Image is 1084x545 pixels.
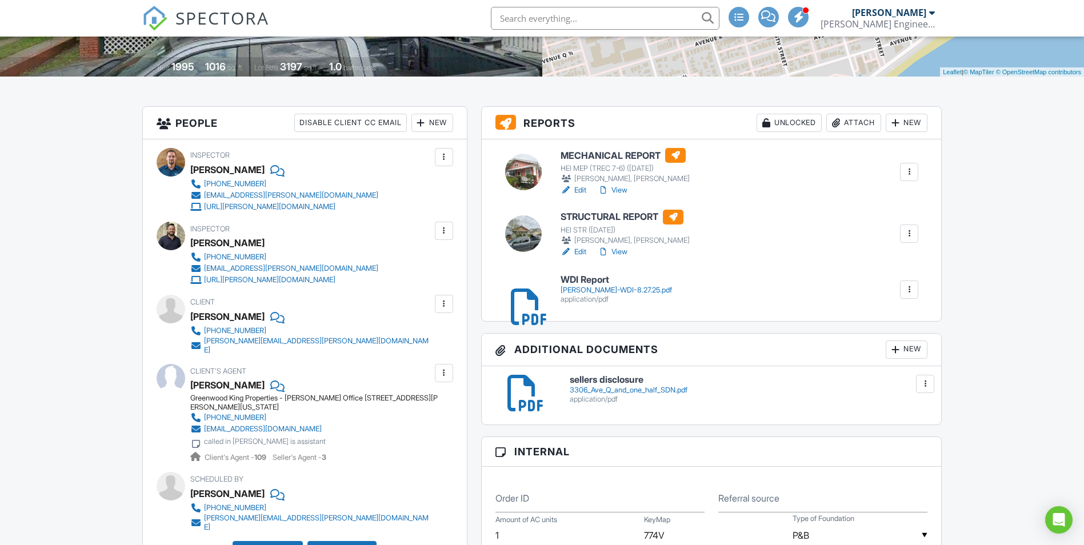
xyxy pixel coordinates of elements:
[204,275,335,284] div: [URL][PERSON_NAME][DOMAIN_NAME]
[273,453,326,462] span: Seller's Agent -
[204,437,326,446] div: called in [PERSON_NAME] is assistant
[190,514,432,532] a: [PERSON_NAME][EMAIL_ADDRESS][PERSON_NAME][DOMAIN_NAME]
[561,275,672,304] a: WDI Report [PERSON_NAME]-WDI-8.27.25.pdf application/pdf
[190,502,432,514] a: [PHONE_NUMBER]
[561,295,672,304] div: application/pdf
[190,367,246,375] span: Client's Agent
[205,61,226,73] div: 1016
[561,235,690,246] div: [PERSON_NAME], [PERSON_NAME]
[190,201,378,213] a: [URL][PERSON_NAME][DOMAIN_NAME]
[561,246,586,258] a: Edit
[204,326,266,335] div: [PHONE_NUMBER]
[852,7,926,18] div: [PERSON_NAME]
[204,336,432,355] div: [PERSON_NAME][EMAIL_ADDRESS][PERSON_NAME][DOMAIN_NAME]
[495,514,557,524] label: Amount of AC units
[190,308,265,325] div: [PERSON_NAME]
[205,453,268,462] span: Client's Agent -
[204,514,432,532] div: [PERSON_NAME][EMAIL_ADDRESS][PERSON_NAME][DOMAIN_NAME]
[329,61,342,73] div: 1.0
[171,61,194,73] div: 1995
[644,514,670,524] label: KeyMap
[190,423,432,435] a: [EMAIL_ADDRESS][DOMAIN_NAME]
[190,336,432,355] a: [PERSON_NAME][EMAIL_ADDRESS][PERSON_NAME][DOMAIN_NAME]
[254,63,278,72] span: Lot Size
[190,263,378,274] a: [EMAIL_ADDRESS][PERSON_NAME][DOMAIN_NAME]
[943,69,962,75] a: Leaflet
[561,185,586,196] a: Edit
[190,190,378,201] a: [EMAIL_ADDRESS][PERSON_NAME][DOMAIN_NAME]
[561,164,690,173] div: HEI MEP (TREC 7-6) ([DATE])
[561,210,690,246] a: STRUCTURAL REPORT HEI STR ([DATE]) [PERSON_NAME], [PERSON_NAME]
[793,514,854,524] label: Type of Foundation
[190,394,441,412] div: Greenwood King Properties - [PERSON_NAME] Office [STREET_ADDRESS][PERSON_NAME][US_STATE]
[190,274,378,286] a: [URL][PERSON_NAME][DOMAIN_NAME]
[280,61,302,73] div: 3197
[561,148,690,163] h6: MECHANICAL REPORT
[491,7,719,30] input: Search everything...
[142,6,167,31] img: The Best Home Inspection Software - Spectora
[826,114,881,132] div: Attach
[561,173,690,185] div: [PERSON_NAME], [PERSON_NAME]
[190,161,265,178] div: [PERSON_NAME]
[190,151,230,159] span: Inspector
[204,253,266,262] div: [PHONE_NUMBER]
[143,107,467,139] h3: People
[142,15,269,39] a: SPECTORA
[343,63,376,72] span: bathrooms
[190,251,378,263] a: [PHONE_NUMBER]
[190,485,265,502] div: [PERSON_NAME]
[570,375,928,404] a: sellers disclosure 3306_Ave_Q_and_one_half_SDN.pdf application/pdf
[482,107,942,139] h3: Reports
[598,185,627,196] a: View
[718,492,779,504] label: Referral source
[227,63,243,72] span: sq. ft.
[204,179,266,189] div: [PHONE_NUMBER]
[598,246,627,258] a: View
[886,114,927,132] div: New
[157,63,170,72] span: Built
[561,148,690,185] a: MECHANICAL REPORT HEI MEP (TREC 7-6) ([DATE]) [PERSON_NAME], [PERSON_NAME]
[304,63,318,72] span: sq.ft.
[190,475,243,483] span: Scheduled By
[561,275,672,285] h6: WDI Report
[411,114,453,132] div: New
[254,453,266,462] strong: 109
[204,264,378,273] div: [EMAIL_ADDRESS][PERSON_NAME][DOMAIN_NAME]
[561,210,690,225] h6: STRUCTURAL REPORT
[482,437,942,467] h3: Internal
[190,234,265,251] div: [PERSON_NAME]
[190,298,215,306] span: Client
[190,376,265,394] div: [PERSON_NAME]
[294,114,407,132] div: Disable Client CC Email
[996,69,1081,75] a: © OpenStreetMap contributors
[561,226,690,235] div: HEI STR ([DATE])
[190,412,432,423] a: [PHONE_NUMBER]
[757,114,822,132] div: Unlocked
[204,413,266,422] div: [PHONE_NUMBER]
[482,334,942,366] h3: Additional Documents
[204,191,378,200] div: [EMAIL_ADDRESS][PERSON_NAME][DOMAIN_NAME]
[886,340,927,359] div: New
[204,202,335,211] div: [URL][PERSON_NAME][DOMAIN_NAME]
[175,6,269,30] span: SPECTORA
[204,503,266,512] div: [PHONE_NUMBER]
[570,395,928,404] div: application/pdf
[570,375,928,385] h6: sellers disclosure
[204,424,322,434] div: [EMAIL_ADDRESS][DOMAIN_NAME]
[570,386,928,395] div: 3306_Ave_Q_and_one_half_SDN.pdf
[561,286,672,295] div: [PERSON_NAME]-WDI-8.27.25.pdf
[322,453,326,462] strong: 3
[190,225,230,233] span: Inspector
[821,18,935,30] div: Hedderman Engineering. INC.
[495,492,529,504] label: Order ID
[940,67,1084,77] div: |
[1045,506,1073,534] div: Open Intercom Messenger
[190,325,432,336] a: [PHONE_NUMBER]
[963,69,994,75] a: © MapTiler
[190,178,378,190] a: [PHONE_NUMBER]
